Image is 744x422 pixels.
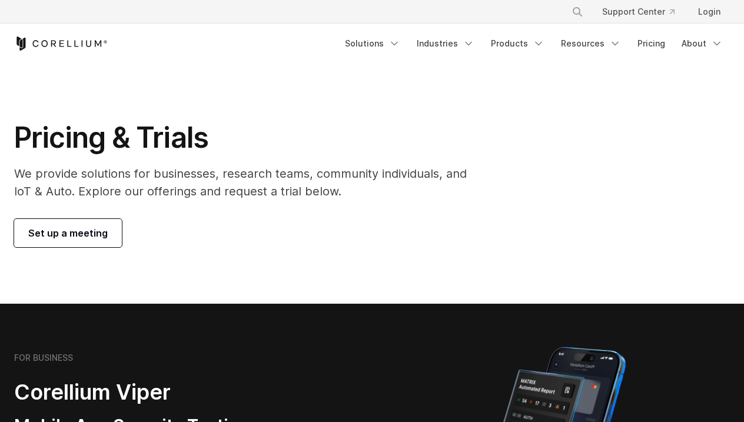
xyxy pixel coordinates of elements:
h1: Pricing & Trials [14,120,483,155]
p: We provide solutions for businesses, research teams, community individuals, and IoT & Auto. Explo... [14,165,483,200]
div: Navigation Menu [338,33,730,54]
a: Products [484,33,552,54]
a: Industries [410,33,481,54]
h2: Corellium Viper [14,379,315,406]
a: Login [689,1,730,22]
span: Set up a meeting [28,226,108,240]
div: Navigation Menu [557,1,730,22]
a: Pricing [630,33,672,54]
a: Corellium Home [14,36,108,51]
a: Support Center [593,1,684,22]
a: Resources [554,33,628,54]
h6: FOR BUSINESS [14,353,73,363]
button: Search [567,1,588,22]
a: About [675,33,730,54]
a: Solutions [338,33,407,54]
a: Set up a meeting [14,219,122,247]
